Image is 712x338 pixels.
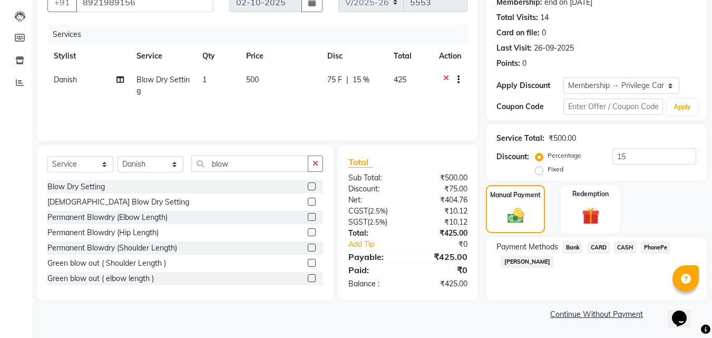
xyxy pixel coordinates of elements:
[501,256,553,268] span: [PERSON_NAME]
[387,44,433,68] th: Total
[572,189,609,199] label: Redemption
[496,151,529,162] div: Discount:
[408,278,475,289] div: ₹425.00
[496,242,558,253] span: Payment Methods
[47,227,159,238] div: Permanent Blowdry (Hip Length)
[340,250,408,263] div: Payable:
[340,206,408,217] div: ( )
[542,27,546,38] div: 0
[548,165,563,174] label: Fixed
[340,278,408,289] div: Balance :
[408,228,475,239] div: ₹425.00
[408,206,475,217] div: ₹10.12
[191,156,308,172] input: Search or Scan
[394,75,406,84] span: 425
[369,218,385,226] span: 2.5%
[667,99,697,115] button: Apply
[54,75,77,84] span: Danish
[346,74,348,85] span: |
[348,217,367,227] span: SGST
[47,181,105,192] div: Blow Dry Setting
[502,206,529,225] img: _cash.svg
[408,184,475,195] div: ₹75.00
[370,207,386,215] span: 2.5%
[496,101,563,112] div: Coupon Code
[136,75,190,95] span: Blow Dry Setting
[641,242,671,254] span: PhonePe
[540,12,549,23] div: 14
[48,25,475,44] div: Services
[408,195,475,206] div: ₹404.76
[47,197,189,208] div: [DEMOGRAPHIC_DATA] Blow Dry Setting
[340,228,408,239] div: Total:
[496,80,563,91] div: Apply Discount
[340,184,408,195] div: Discount:
[47,243,177,254] div: Permanent Blowdry (Shoulder Length)
[614,242,637,254] span: CASH
[496,27,540,38] div: Card on file:
[47,44,130,68] th: Stylist
[47,273,154,284] div: Green blow out ( elbow length )
[340,217,408,228] div: ( )
[340,195,408,206] div: Net:
[348,206,368,216] span: CGST
[433,44,467,68] th: Action
[496,58,520,69] div: Points:
[420,239,476,250] div: ₹0
[47,258,166,269] div: Green blow out ( Shoulder Length )
[549,133,576,144] div: ₹500.00
[353,74,369,85] span: 15 %
[408,172,475,184] div: ₹500.00
[246,75,259,84] span: 500
[577,205,605,227] img: _gift.svg
[348,157,373,168] span: Total
[496,43,532,54] div: Last Visit:
[534,43,574,54] div: 26-09-2025
[327,74,342,85] span: 75 F
[202,75,207,84] span: 1
[490,190,541,200] label: Manual Payment
[340,239,419,250] a: Add Tip
[522,58,526,69] div: 0
[240,44,321,68] th: Price
[562,242,583,254] span: Bank
[488,309,705,320] a: Continue Without Payment
[196,44,240,68] th: Qty
[668,296,701,327] iframe: chat widget
[408,264,475,276] div: ₹0
[408,250,475,263] div: ₹425.00
[47,212,168,223] div: Permanent Blowdry (Elbow Length)
[548,151,581,160] label: Percentage
[408,217,475,228] div: ₹10.12
[496,12,538,23] div: Total Visits:
[340,264,408,276] div: Paid:
[563,99,663,115] input: Enter Offer / Coupon Code
[587,242,610,254] span: CARD
[496,133,544,144] div: Service Total:
[340,172,408,184] div: Sub Total:
[321,44,387,68] th: Disc
[130,44,196,68] th: Service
